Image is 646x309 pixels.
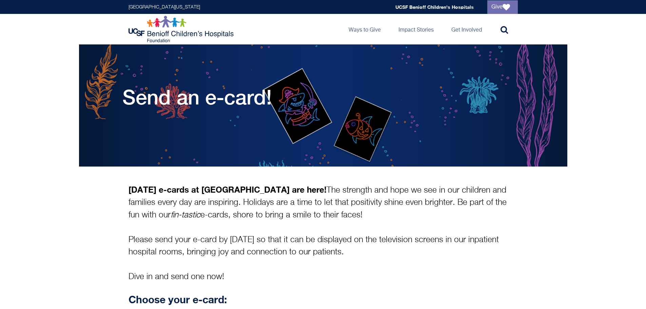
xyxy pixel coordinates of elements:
[129,293,227,306] strong: Choose your e-card:
[171,211,200,219] i: fin-tastic
[393,14,439,44] a: Impact Stories
[343,14,386,44] a: Ways to Give
[395,4,474,10] a: UCSF Benioff Children's Hospitals
[129,185,327,194] strong: [DATE] e-cards at [GEOGRAPHIC_DATA] are here!
[129,5,200,9] a: [GEOGRAPHIC_DATA][US_STATE]
[129,16,235,43] img: Logo for UCSF Benioff Children's Hospitals Foundation
[446,14,487,44] a: Get Involved
[487,0,518,14] a: Give
[122,85,272,109] h1: Send an e-card!
[129,184,518,283] p: The strength and hope we see in our children and families every day are inspiring. Holidays are a...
